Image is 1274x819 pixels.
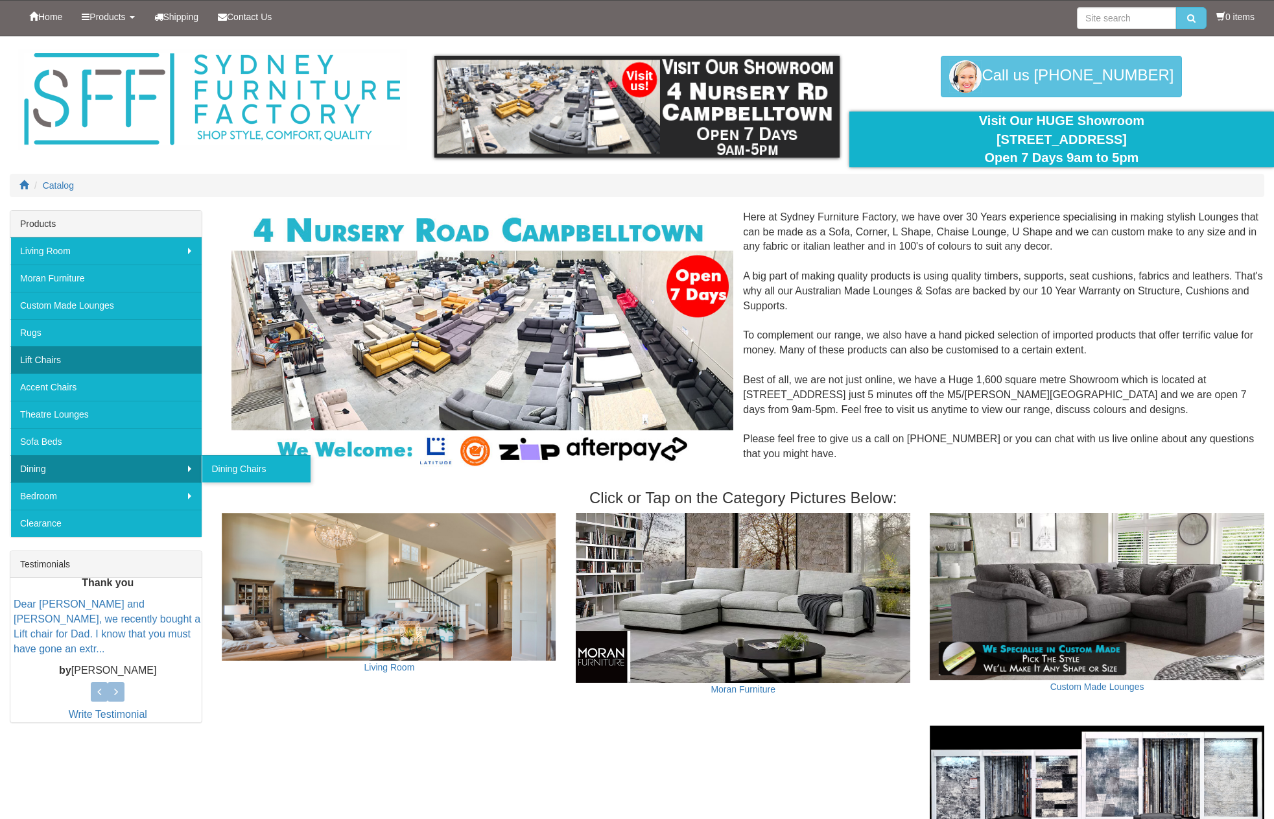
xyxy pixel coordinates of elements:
img: Living Room [222,513,556,660]
img: Corner Modular Lounges [231,210,733,471]
a: Moran Furniture [10,265,202,292]
h3: Click or Tap on the Category Pictures Below: [222,490,1264,506]
a: Contact Us [208,1,281,33]
b: by [59,665,71,676]
a: Living Room [10,237,202,265]
a: Products [72,1,144,33]
a: Dining Chairs [202,455,311,482]
a: Catalog [43,180,74,191]
a: Lift Chairs [10,346,202,374]
a: Accent Chairs [10,374,202,401]
img: Sydney Furniture Factory [18,49,407,150]
li: 0 items [1216,10,1255,23]
a: Living Room [364,662,414,672]
p: [PERSON_NAME] [14,663,202,678]
div: Here at Sydney Furniture Factory, we have over 30 Years experience specialising in making stylish... [222,210,1264,477]
a: Bedroom [10,482,202,510]
a: Custom Made Lounges [1050,682,1144,692]
a: Moran Furniture [711,684,775,694]
a: Theatre Lounges [10,401,202,428]
a: Write Testimonial [69,709,147,720]
span: Home [38,12,62,22]
a: Rugs [10,319,202,346]
img: showroom.gif [434,56,840,158]
div: Products [10,211,202,237]
input: Site search [1077,7,1176,29]
div: Testimonials [10,551,202,578]
a: Dear [PERSON_NAME] and [PERSON_NAME], we recently bought a Lift chair for Dad. I know that you mu... [14,599,200,655]
a: Custom Made Lounges [10,292,202,319]
div: Visit Our HUGE Showroom [STREET_ADDRESS] Open 7 Days 9am to 5pm [859,112,1264,167]
a: Sofa Beds [10,428,202,455]
a: Home [19,1,72,33]
a: Shipping [145,1,209,33]
a: Clearance [10,510,202,537]
span: Products [89,12,125,22]
b: Thank you [82,578,134,589]
span: Shipping [163,12,199,22]
span: Contact Us [227,12,272,22]
img: Custom Made Lounges [930,513,1264,680]
img: Moran Furniture [576,513,910,683]
a: Dining [10,455,202,482]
